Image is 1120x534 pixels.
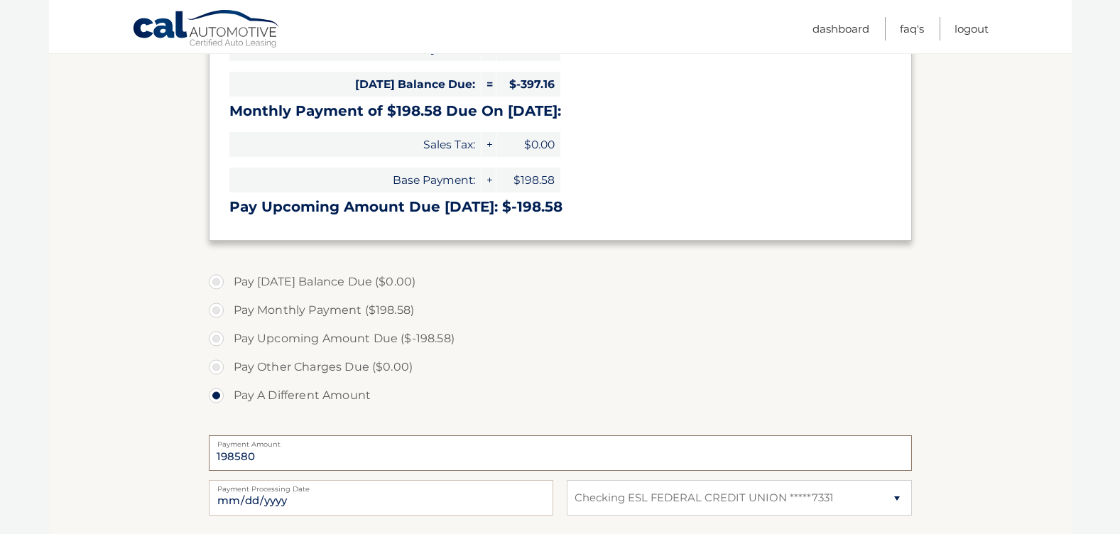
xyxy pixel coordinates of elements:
[229,198,891,216] h3: Pay Upcoming Amount Due [DATE]: $-198.58
[229,102,891,120] h3: Monthly Payment of $198.58 Due On [DATE]:
[209,353,912,381] label: Pay Other Charges Due ($0.00)
[229,168,481,192] span: Base Payment:
[812,17,869,40] a: Dashboard
[209,480,553,516] input: Payment Date
[209,296,912,325] label: Pay Monthly Payment ($198.58)
[209,381,912,410] label: Pay A Different Amount
[209,325,912,353] label: Pay Upcoming Amount Due ($-198.58)
[229,132,481,157] span: Sales Tax:
[482,168,496,192] span: +
[482,132,496,157] span: +
[496,168,560,192] span: $198.58
[482,72,496,97] span: =
[496,132,560,157] span: $0.00
[209,268,912,296] label: Pay [DATE] Balance Due ($0.00)
[209,435,912,471] input: Payment Amount
[496,72,560,97] span: $-397.16
[900,17,924,40] a: FAQ's
[229,72,481,97] span: [DATE] Balance Due:
[209,435,912,447] label: Payment Amount
[955,17,989,40] a: Logout
[209,480,553,491] label: Payment Processing Date
[132,9,281,50] a: Cal Automotive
